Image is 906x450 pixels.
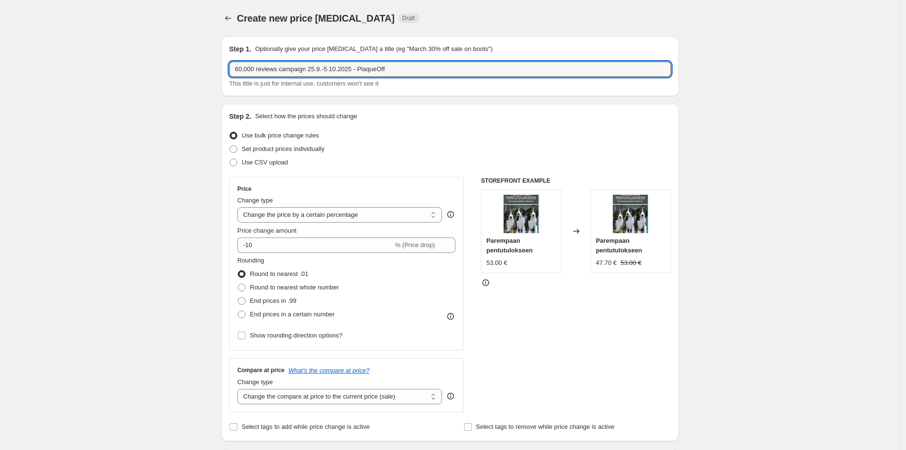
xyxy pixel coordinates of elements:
[481,177,671,185] h6: STOREFRONT EXAMPLE
[596,258,617,268] div: 47.70 €
[250,332,342,339] span: Show rounding direction options?
[237,13,395,24] span: Create new price [MEDICAL_DATA]
[237,237,393,253] input: -15
[395,241,435,249] span: % (Price drop)
[502,195,541,233] img: 16854_kuva_80x.jpg
[242,145,324,152] span: Set product prices individually
[446,391,455,401] div: help
[611,195,650,233] img: 16854_kuva_80x.jpg
[255,44,492,54] p: Optionally give your price [MEDICAL_DATA] a title (eg "March 30% off sale on boots")
[596,237,642,254] span: Parempaan pentutulokseen
[237,378,273,386] span: Change type
[446,210,455,219] div: help
[237,185,251,193] h3: Price
[250,297,297,304] span: End prices in .99
[237,257,264,264] span: Rounding
[229,112,251,121] h2: Step 2.
[242,159,288,166] span: Use CSV upload
[229,62,671,77] input: 30% off holiday sale
[237,227,297,234] span: Price change amount
[486,237,532,254] span: Parempaan pentutulokseen
[250,284,339,291] span: Round to nearest whole number
[486,258,507,268] div: 53.00 €
[242,132,319,139] span: Use bulk price change rules
[255,112,357,121] p: Select how the prices should change
[229,44,251,54] h2: Step 1.
[237,366,285,374] h3: Compare at price
[237,197,273,204] span: Change type
[288,367,370,374] button: What's the compare at price?
[229,80,378,87] span: This title is just for internal use, customers won't see it
[242,423,370,430] span: Select tags to add while price change is active
[250,311,335,318] span: End prices in a certain number
[221,12,235,25] button: Price change jobs
[621,258,641,268] strike: 53.00 €
[402,14,415,22] span: Draft
[476,423,615,430] span: Select tags to remove while price change is active
[250,270,308,277] span: Round to nearest .01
